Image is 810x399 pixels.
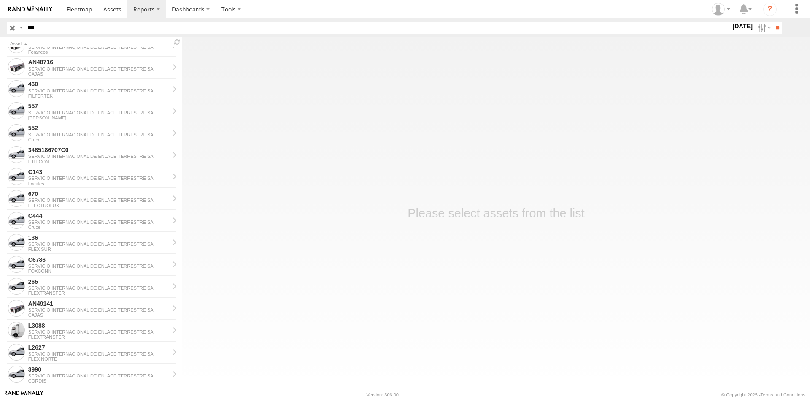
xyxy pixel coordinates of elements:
div: CAJAS [28,71,169,76]
div: L2627 - View Asset History [28,344,169,351]
label: [DATE] [731,22,754,31]
div: 460 - View Asset History [28,80,169,88]
div: Cruce [28,225,169,230]
div: 136 - View Asset History [28,234,169,242]
div: 265 - View Asset History [28,278,169,285]
span: Refresh [172,38,182,46]
div: SERVICIO INTERNACIONAL DE ENLACE TERRESTRE SA [28,307,169,312]
div: SERVICIO INTERNACIONAL DE ENLACE TERRESTRE SA [28,88,169,93]
i: ? [763,3,777,16]
div: Locales [28,181,169,186]
div: SERVICIO INTERNACIONAL DE ENLACE TERRESTRE SA [28,198,169,203]
div: SERVICIO INTERNACIONAL DE ENLACE TERRESTRE SA [28,242,169,247]
div: © Copyright 2025 - [721,392,805,397]
div: SERVICIO INTERNACIONAL DE ENLACE TERRESTRE SA [28,351,169,356]
div: CAJAS [28,312,169,318]
div: SERVICIO INTERNACIONAL DE ENLACE TERRESTRE SA [28,263,169,269]
div: FLEX NORTE [28,356,169,361]
div: Cruce [28,137,169,142]
div: SERVICIO INTERNACIONAL DE ENLACE TERRESTRE SA [28,220,169,225]
label: Search Query [18,22,24,34]
div: Version: 306.00 [367,392,399,397]
div: Click to Sort [10,42,169,46]
div: C6786 - View Asset History [28,256,169,263]
div: SERVICIO INTERNACIONAL DE ENLACE TERRESTRE SA [28,285,169,290]
div: ETHICON [28,159,169,164]
div: ELECTROLUX [28,203,169,208]
div: FOXCONN [28,269,169,274]
div: AN48716 - View Asset History [28,58,169,66]
div: SERVICIO INTERNACIONAL DE ENLACE TERRESTRE SA [28,132,169,137]
div: SERVICIO INTERNACIONAL DE ENLACE TERRESTRE SA [28,154,169,159]
div: SERVICIO INTERNACIONAL DE ENLACE TERRESTRE SA [28,373,169,378]
div: C143 - View Asset History [28,168,169,176]
div: CORDIS [28,378,169,383]
div: SERVICIO INTERNACIONAL DE ENLACE TERRESTRE SA [28,66,169,71]
div: 552 - View Asset History [28,124,169,132]
div: DAVID ARRIETA [709,3,733,16]
a: Visit our Website [5,391,43,399]
div: SERVICIO INTERNACIONAL DE ENLACE TERRESTRE SA [28,329,169,334]
div: AN49141 - View Asset History [28,300,169,307]
div: FILTERTEK [28,93,169,98]
div: Foraneos [28,49,169,54]
a: Terms and Conditions [761,392,805,397]
div: [PERSON_NAME] [28,115,169,120]
div: FLEX SUR [28,247,169,252]
div: 557 - View Asset History [28,102,169,110]
div: 3485186707C0 - View Asset History [28,146,169,154]
div: SERVICIO INTERNACIONAL DE ENLACE TERRESTRE SA [28,110,169,115]
div: FLEXTRANSFER [28,290,169,296]
div: C444 - View Asset History [28,212,169,220]
div: SERVICIO INTERNACIONAL DE ENLACE TERRESTRE SA [28,176,169,181]
div: FLEXTRANSFER [28,334,169,339]
div: 670 - View Asset History [28,190,169,198]
div: L3088 - View Asset History [28,322,169,329]
img: rand-logo.svg [8,6,52,12]
label: Search Filter Options [754,22,772,34]
div: 3990 - View Asset History [28,366,169,373]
